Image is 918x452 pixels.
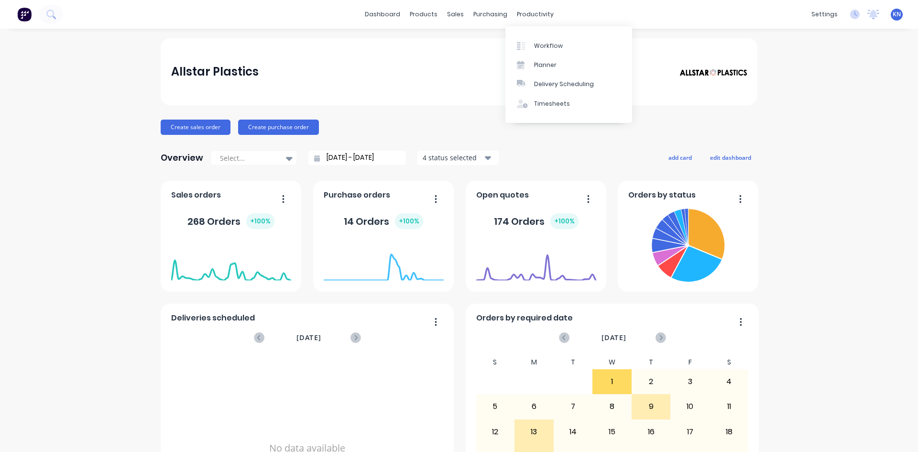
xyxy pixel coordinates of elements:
button: Create sales order [161,120,230,135]
span: [DATE] [296,332,321,343]
div: Workflow [534,42,563,50]
div: S [476,355,515,369]
button: edit dashboard [704,151,757,164]
div: M [514,355,554,369]
div: 1 [593,370,631,394]
div: 10 [671,395,709,419]
button: add card [662,151,698,164]
div: 5 [476,395,514,419]
div: S [710,355,749,369]
a: Timesheets [505,94,632,113]
a: Planner [505,55,632,75]
a: Workflow [505,36,632,55]
a: Delivery Scheduling [505,75,632,94]
div: 11 [710,395,748,419]
button: Create purchase order [238,120,319,135]
div: settings [807,7,842,22]
div: productivity [512,7,558,22]
span: Purchase orders [324,189,390,201]
div: + 100 % [246,213,274,229]
span: KN [893,10,901,19]
div: Allstar Plastics [171,62,259,81]
div: Delivery Scheduling [534,80,594,88]
div: F [670,355,710,369]
div: 9 [632,395,670,419]
span: Open quotes [476,189,529,201]
div: sales [442,7,469,22]
div: 15 [593,420,631,444]
a: dashboard [360,7,405,22]
div: 13 [515,420,553,444]
div: 4 [710,370,748,394]
img: Allstar Plastics [680,69,747,77]
div: 3 [671,370,709,394]
span: Sales orders [171,189,221,201]
div: purchasing [469,7,512,22]
div: + 100 % [395,213,423,229]
div: 7 [554,395,592,419]
div: 17 [671,420,709,444]
div: Planner [534,61,557,69]
div: 268 Orders [187,213,274,229]
div: Overview [161,148,203,167]
img: Factory [17,7,32,22]
div: 12 [476,420,514,444]
div: 16 [632,420,670,444]
button: 4 status selected [417,151,499,165]
div: + 100 % [550,213,579,229]
div: T [632,355,671,369]
div: T [554,355,593,369]
span: Orders by status [628,189,696,201]
div: 14 [554,420,592,444]
div: W [592,355,632,369]
div: 174 Orders [494,213,579,229]
div: 4 status selected [423,153,483,163]
div: 18 [710,420,748,444]
div: products [405,7,442,22]
span: [DATE] [601,332,626,343]
div: 2 [632,370,670,394]
div: 8 [593,395,631,419]
div: 14 Orders [344,213,423,229]
span: Deliveries scheduled [171,312,255,324]
span: Orders by required date [476,312,573,324]
div: 6 [515,395,553,419]
div: Timesheets [534,99,570,108]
